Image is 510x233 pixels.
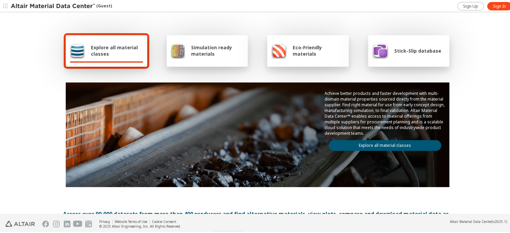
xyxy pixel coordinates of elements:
[11,2,96,9] img: Altair Material Data Center
[463,3,478,8] span: Sign Up
[152,218,176,223] a: Cookie Consent
[329,139,441,150] a: Explore all material classes
[325,90,445,135] p: Achieve better products and faster development with multi-domain material properties sourced dire...
[450,218,507,223] div: (v2025.1)
[394,47,441,53] span: Stick-Slip database
[99,218,110,223] a: Privacy
[11,2,112,9] div: (Guest)
[5,220,35,226] img: Altair Engineering
[493,3,506,8] span: Sign In
[271,42,287,58] img: Eco-Friendly materials
[191,43,244,56] span: Simulation ready materials
[63,209,452,225] div: Access over 90,000 datasets from more than 400 producers and find alternative materials, view plo...
[99,223,181,228] div: © 2025 Altair Engineering, Inc. All Rights Reserved.
[450,218,492,223] span: Altair Material Data Center
[372,42,388,58] img: Stick-Slip database
[91,43,143,56] span: Explore all material classes
[293,43,344,56] span: Eco-Friendly materials
[115,218,147,223] a: Website Terms of Use
[457,1,484,9] a: Sign Up
[70,42,85,58] img: Explore all material classes
[171,42,185,58] img: Simulation ready materials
